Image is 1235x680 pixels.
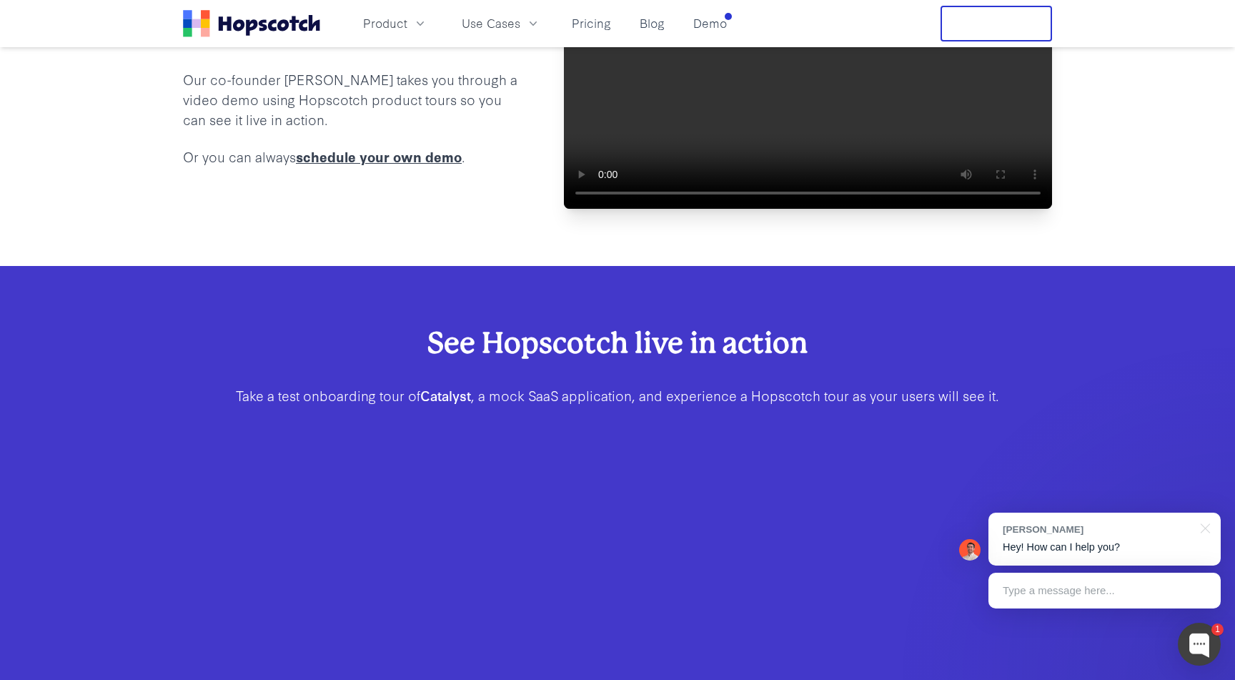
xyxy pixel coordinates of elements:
[988,573,1221,608] div: Type a message here...
[420,385,471,405] b: Catalyst
[229,385,1006,405] p: Take a test onboarding tour of , a mock SaaS application, and experience a Hopscotch tour as your...
[1211,624,1224,636] div: 1
[229,323,1006,363] h2: See Hopscotch live in action
[183,147,518,167] p: Or you can always .
[363,14,407,32] span: Product
[183,69,518,129] p: Our co-founder [PERSON_NAME] takes you through a video demo using Hopscotch product tours so you ...
[296,147,462,166] a: schedule your own demo
[354,11,436,35] button: Product
[1003,540,1206,555] p: Hey! How can I help you?
[959,539,981,561] img: Mark Spera
[1003,523,1192,536] div: [PERSON_NAME]
[688,11,733,35] a: Demo
[462,14,520,32] span: Use Cases
[566,11,617,35] a: Pricing
[941,6,1052,41] button: Free Trial
[634,11,670,35] a: Blog
[183,10,320,37] a: Home
[453,11,549,35] button: Use Cases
